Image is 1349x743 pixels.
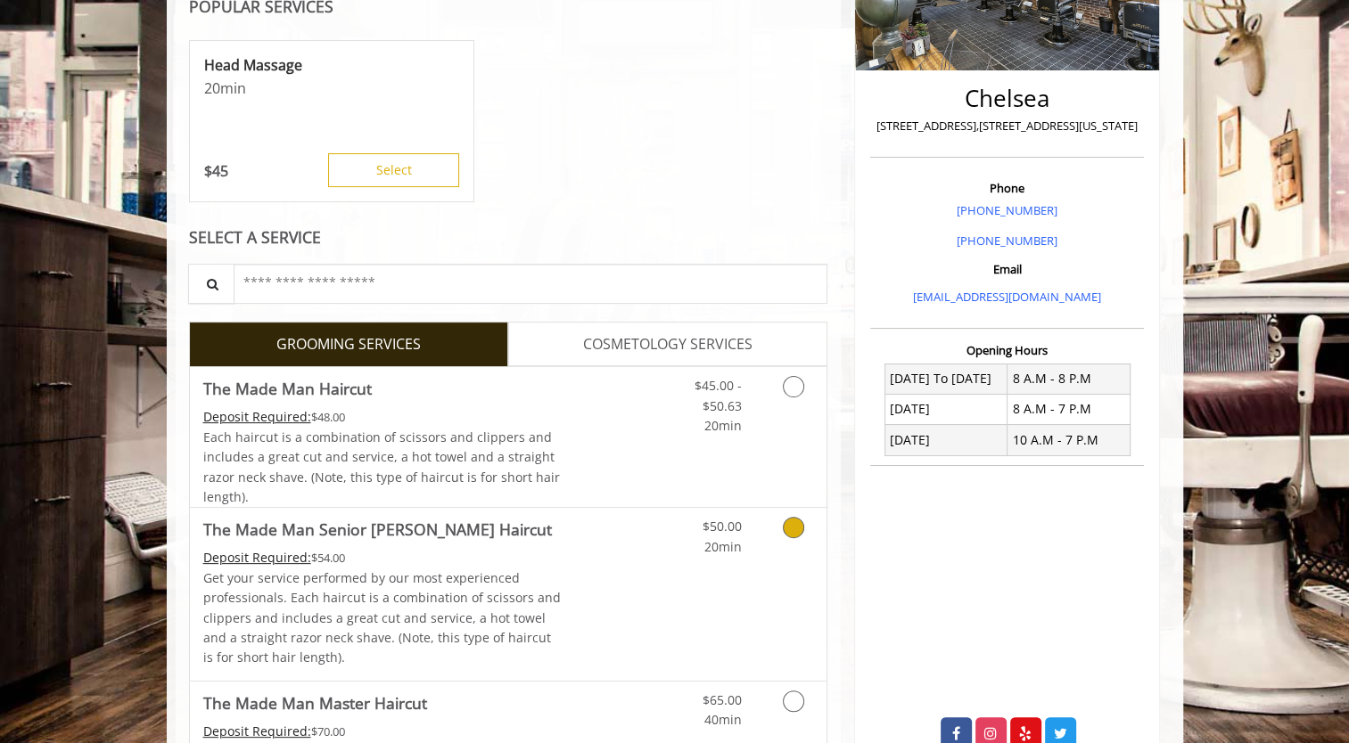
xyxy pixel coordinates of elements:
span: 20min [703,538,741,555]
span: COSMETOLOGY SERVICES [583,333,753,356]
span: Each haircut is a combination of scissors and clippers and includes a great cut and service, a ho... [203,429,560,505]
span: This service needs some Advance to be paid before we block your appointment [203,549,311,566]
div: $48.00 [203,407,562,427]
b: The Made Man Master Haircut [203,690,427,715]
button: Select [328,153,459,187]
h3: Phone [875,182,1139,194]
span: GROOMING SERVICES [276,333,421,356]
h3: Email [875,263,1139,275]
a: [EMAIL_ADDRESS][DOMAIN_NAME] [913,289,1101,305]
a: [PHONE_NUMBER] [957,233,1057,249]
span: $65.00 [702,691,741,708]
td: [DATE] To [DATE] [884,363,1008,394]
span: $50.00 [702,518,741,535]
span: This service needs some Advance to be paid before we block your appointment [203,723,311,739]
p: 20 [204,78,459,98]
td: [DATE] [884,394,1008,424]
p: Head Massage [204,55,459,75]
p: Get your service performed by our most experienced professionals. Each haircut is a combination o... [203,568,562,668]
h2: Chelsea [875,86,1139,111]
b: The Made Man Haircut [203,376,372,401]
b: The Made Man Senior [PERSON_NAME] Haircut [203,517,552,542]
span: 40min [703,711,741,728]
span: This service needs some Advance to be paid before we block your appointment [203,408,311,425]
span: min [220,78,246,98]
p: [STREET_ADDRESS],[STREET_ADDRESS][US_STATE] [875,117,1139,135]
td: [DATE] [884,425,1008,455]
span: 20min [703,417,741,434]
p: 45 [204,161,228,181]
button: Service Search [188,264,234,304]
div: $70.00 [203,722,562,741]
div: SELECT A SERVICE [189,229,828,246]
h3: Opening Hours [870,344,1144,356]
a: [PHONE_NUMBER] [957,202,1057,218]
span: $ [204,161,212,181]
span: $45.00 - $50.63 [694,377,741,413]
td: 8 A.M - 8 P.M [1008,363,1131,394]
td: 10 A.M - 7 P.M [1008,425,1131,455]
div: $54.00 [203,548,562,567]
td: 8 A.M - 7 P.M [1008,394,1131,424]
